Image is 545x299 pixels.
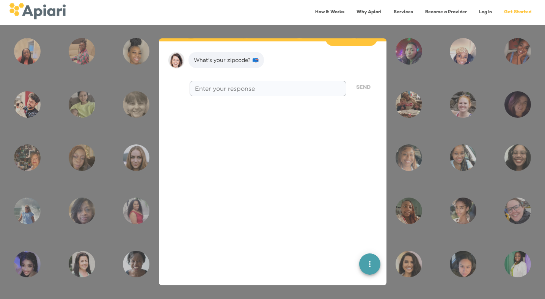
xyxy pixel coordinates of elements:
[168,52,185,69] img: amy.37686e0395c82528988e.png
[359,253,380,275] button: quick menu
[352,5,386,20] a: Why Apiari
[9,3,66,19] img: logo
[474,5,496,20] a: Log In
[194,56,259,64] div: What's your zipcode? 📪
[421,5,471,20] a: Become a Provider
[311,5,349,20] a: How It Works
[389,5,418,20] a: Services
[499,5,536,20] a: Get Started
